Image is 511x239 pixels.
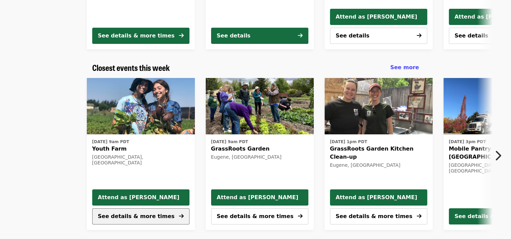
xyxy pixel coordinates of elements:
[211,137,308,161] a: See details for "GrassRoots Garden"
[330,189,427,206] button: Attend as [PERSON_NAME]
[298,32,303,39] i: arrow-right icon
[417,32,421,39] i: arrow-right icon
[330,137,427,169] a: See details for "GrassRoots Garden Kitchen Clean-up"
[92,154,189,166] div: [GEOGRAPHIC_DATA], [GEOGRAPHIC_DATA]
[390,63,419,72] a: See more
[489,146,511,165] button: Next item
[336,13,421,21] span: Attend as [PERSON_NAME]
[330,162,427,168] div: Eugene, [GEOGRAPHIC_DATA]
[325,78,433,135] a: GrassRoots Garden Kitchen Clean-up
[336,32,369,39] span: See details
[211,189,308,206] button: Attend as [PERSON_NAME]
[336,213,412,219] span: See details & more times
[92,28,189,44] button: See details & more times
[92,63,170,73] a: Closest events this week
[92,189,189,206] button: Attend as [PERSON_NAME]
[330,139,367,145] time: [DATE] 1pm PDT
[211,28,308,44] button: See details
[390,64,419,71] span: See more
[92,137,189,167] a: See details for "Youth Farm"
[87,78,195,135] a: Youth Farm
[336,193,421,202] span: Attend as [PERSON_NAME]
[330,9,427,25] button: Attend as [PERSON_NAME]
[330,28,427,44] button: See details
[298,213,303,219] i: arrow-right icon
[494,149,501,162] i: chevron-right icon
[206,78,314,135] a: GrassRoots Garden
[98,213,175,219] span: See details & more times
[179,213,184,219] i: arrow-right icon
[98,32,175,40] div: See details & more times
[455,32,488,39] span: See details
[98,193,184,202] span: Attend as [PERSON_NAME]
[449,139,486,145] time: [DATE] 3pm PDT
[87,63,425,73] div: Closest events this week
[330,145,427,161] span: GrassRoots Garden Kitchen Clean-up
[179,32,184,39] i: arrow-right icon
[217,32,251,40] div: See details
[211,139,248,145] time: [DATE] 9am PDT
[325,78,433,135] img: GrassRoots Garden Kitchen Clean-up organized by FOOD For Lane County
[206,78,314,135] img: GrassRoots Garden organized by FOOD For Lane County
[92,145,189,153] span: Youth Farm
[217,213,293,219] span: See details & more times
[92,139,129,145] time: [DATE] 9am PDT
[217,193,303,202] span: Attend as [PERSON_NAME]
[211,145,308,153] span: GrassRoots Garden
[330,208,427,224] button: See details & more times
[87,78,195,135] img: Youth Farm organized by FOOD For Lane County
[92,208,189,224] button: See details & more times
[211,154,308,160] div: Eugene, [GEOGRAPHIC_DATA]
[417,213,421,219] i: arrow-right icon
[211,208,308,224] button: See details & more times
[92,61,170,73] span: Closest events this week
